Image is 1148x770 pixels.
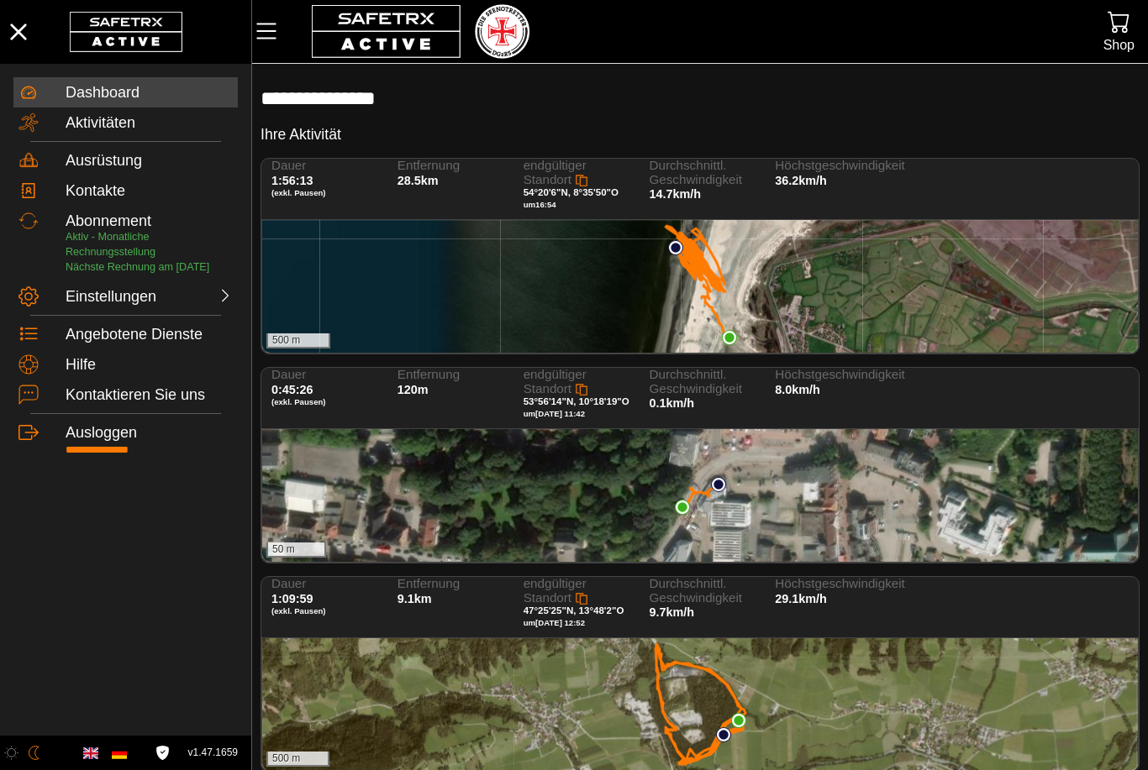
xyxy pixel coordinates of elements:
div: Angebotene Dienste [66,326,233,344]
span: 53°56'14"N, 10°18'19"O [524,396,629,406]
button: German [105,739,134,767]
span: 8.0km/h [775,383,820,396]
button: English [76,739,105,767]
a: Lizenzvereinbarung [151,746,174,760]
div: Shop [1103,34,1135,56]
img: PathEnd.svg [731,713,746,728]
span: 54°20'6"N, 8°35'50"O [524,187,619,197]
div: Einstellungen [66,288,146,306]
span: Entfernung [398,368,505,382]
img: PathStart.svg [716,727,731,742]
span: Dauer [271,159,379,173]
span: endgültiger Standort [524,158,587,186]
span: (exkl. Pausen) [271,606,379,616]
span: Durchschnittl. Geschwindigkeit [649,159,756,186]
img: ModeDark.svg [27,746,41,760]
img: PathStart.svg [711,477,726,492]
span: Aktiv - Monatliche Rechnungsstellung [66,231,155,258]
span: Durchschnittl. Geschwindigkeit [649,577,756,605]
span: Höchstgeschwindigkeit [775,368,882,382]
span: um [DATE] 11:42 [524,409,585,418]
span: 29.1km/h [775,592,827,605]
span: 28.5km [398,174,439,187]
span: 1:56:13 [271,174,313,187]
div: Kontakte [66,182,233,201]
span: um [DATE] 12:52 [524,618,585,627]
span: Dauer [271,577,379,591]
span: 1:09:59 [271,592,313,605]
div: Aktivitäten [66,114,233,133]
span: (exkl. Pausen) [271,188,379,198]
div: Kontaktieren Sie uns [66,386,233,405]
img: ContactUs.svg [18,385,39,405]
img: Activities.svg [18,113,39,133]
img: Subscription.svg [18,211,39,231]
span: endgültiger Standort [524,367,587,395]
span: endgültiger Standort [524,576,587,605]
img: ModeLight.svg [4,746,18,760]
img: RescueLogo.png [475,4,529,59]
span: Entfernung [398,159,505,173]
span: 0.1km/h [649,396,694,410]
div: Ausrüstung [66,152,233,170]
div: 500 m [266,752,329,767]
span: Nächste Rechnung am [DATE] [66,261,209,273]
span: Höchstgeschwindigkeit [775,577,882,591]
span: 0:45:26 [271,383,313,396]
span: 9.7km/h [649,605,694,619]
h5: Ihre Aktivität [261,125,341,144]
img: PathEnd.svg [722,330,737,345]
span: 47°25'25"N, 13°48'2"O [524,605,624,615]
img: Help.svg [18,354,39,375]
img: PathEnd.svg [675,500,690,515]
div: Hilfe [66,356,233,375]
span: Entfernung [398,577,505,591]
span: (exkl. Pausen) [271,397,379,407]
div: 500 m [266,333,330,348]
img: Equipment.svg [18,150,39,170]
img: de.svg [112,746,127,761]
span: 120m [398,383,429,396]
span: Höchstgeschwindigkeit [775,159,882,173]
span: 36.2km/h [775,174,827,187]
div: Ausloggen [66,424,233,443]
span: Durchschnittl. Geschwindigkeit [649,368,756,395]
div: Abonnement [66,212,233,231]
span: 9.1km [398,592,432,605]
span: Dauer [271,368,379,382]
span: v1.47.1659 [188,744,238,762]
div: Dashboard [66,84,233,102]
img: PathStart.svg [668,240,683,255]
button: v1.47.1659 [178,739,248,767]
div: 50 m [266,542,326,558]
span: 14.7km/h [649,187,701,201]
img: en.svg [83,746,98,761]
span: um 16:54 [524,200,556,209]
button: MenÜ [252,13,294,49]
